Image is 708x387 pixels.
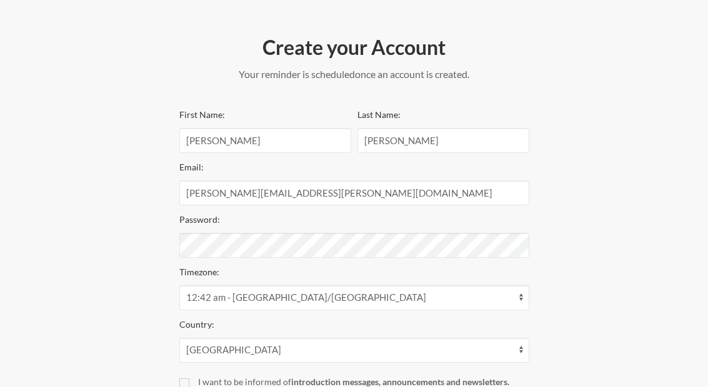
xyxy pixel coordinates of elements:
label: Email: [179,162,204,172]
label: Last Name: [357,109,401,120]
p: Your reminder is scheduled once an account is created. [179,67,529,82]
h2: Create your Account [179,34,529,61]
strong: introduction messages, announcements and newsletters. [291,376,509,387]
label: First Name: [179,109,225,120]
label: Timezone: [179,267,219,277]
label: Password: [179,214,220,225]
label: Country: [179,319,214,330]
